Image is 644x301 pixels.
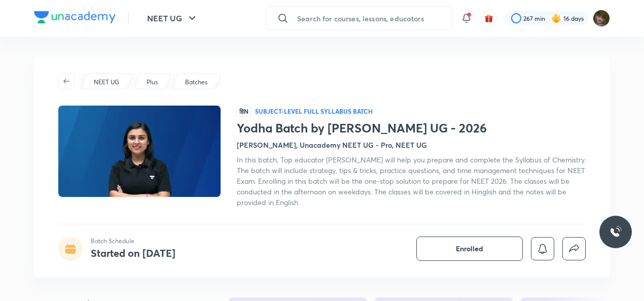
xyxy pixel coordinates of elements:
[237,121,586,136] h1: Yodha Batch by [PERSON_NAME] UG - 2026
[57,105,222,198] img: Thumbnail
[255,107,373,115] p: Subject-level full syllabus Batch
[484,14,493,23] img: avatar
[237,155,586,207] span: In this batch, Top educator [PERSON_NAME] will help you prepare and complete the Syllabus of Chem...
[185,78,207,87] p: Batches
[91,246,175,260] h4: Started on [DATE]
[593,10,610,27] img: Love attri
[551,13,561,23] img: streak
[147,78,158,87] p: Plus
[184,78,209,87] a: Batches
[481,10,497,26] button: avatar
[293,5,452,32] input: Search for courses, lessons, educators
[237,140,427,150] h4: [PERSON_NAME], Unacademy NEET UG - Pro, NEET UG
[91,237,175,246] p: Batch Schedule
[237,106,251,117] span: हिN
[92,78,121,87] a: NEET UG
[145,78,160,87] a: Plus
[141,8,204,28] button: NEET UG
[416,237,523,261] button: Enrolled
[34,11,116,26] a: Company Logo
[610,226,622,238] img: ttu
[34,11,116,23] img: Company Logo
[456,244,483,254] span: Enrolled
[94,78,119,87] p: NEET UG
